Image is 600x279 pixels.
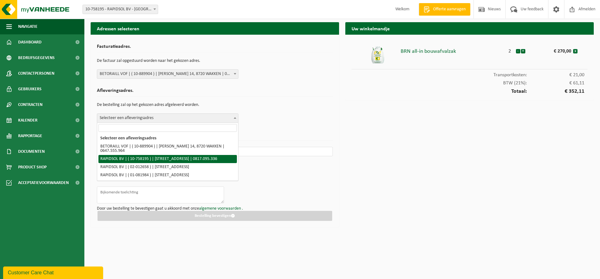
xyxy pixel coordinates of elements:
span: Product Shop [18,159,47,175]
iframe: chat widget [3,265,104,279]
span: Documenten [18,144,45,159]
span: € 21,00 [527,72,584,77]
span: Selecteer een afleveringsadres [97,113,238,123]
span: Contracten [18,97,42,112]
span: Dashboard [18,34,42,50]
span: BETORAILL VOF | ( 10-889904 ) | JORIS VAN SEVERENLAAN 14, 8720 WAKKEN | 0647.555.964 [97,69,238,79]
div: € 270,00 [538,46,573,54]
div: 2 [504,46,516,54]
img: 01-000862 [368,46,387,64]
li: RAPIDSOL BV | ( 10-758195 ) | [STREET_ADDRESS] | 0817.095.336 [98,155,237,163]
h2: Adressen selecteren [91,22,339,34]
div: Totaal: [352,86,587,94]
p: De bestelling zal op het gekozen adres afgeleverd worden. [97,100,333,110]
span: Kalender [18,112,37,128]
span: Bedrijfsgegevens [18,50,55,66]
p: De factuur zal opgestuurd worden naar het gekozen adres. [97,56,333,66]
span: € 352,11 [527,89,584,94]
button: - [516,49,520,53]
span: BETORAILL VOF | ( 10-889904 ) | JORIS VAN SEVERENLAAN 14, 8720 WAKKEN | 0647.555.964 [97,70,238,78]
span: Rapportage [18,128,42,144]
span: Offerte aanvragen [432,6,467,12]
li: BETORAILL VOF | ( 10-889904 ) | [PERSON_NAME] 14, 8720 WAKKEN | 0647.555.964 [98,142,237,155]
span: Navigatie [18,19,37,34]
div: BRN all-in bouwafvalzak [401,46,504,54]
span: Gebruikers [18,81,42,97]
li: RAPIDSOL BV | ( 01-081984 ) | [STREET_ADDRESS] [98,171,237,179]
h2: Uw winkelmandje [345,22,594,34]
span: 10-758195 - RAPIDSOL BV - OESELGEM [83,5,158,14]
li: Selecteer een afleveringsadres [98,134,237,142]
button: + [521,49,525,53]
span: Acceptatievoorwaarden [18,175,69,191]
span: Contactpersonen [18,66,54,81]
button: Bestelling bevestigen [97,211,332,221]
span: € 61,11 [527,81,584,86]
button: x [573,49,577,53]
h2: Afleveringsadres. [97,88,333,97]
div: BTW (21%): [352,77,587,86]
span: Selecteer een afleveringsadres [97,114,238,122]
p: Door uw bestelling te bevestigen gaat u akkoord met onze [97,207,333,211]
a: Offerte aanvragen [419,3,470,16]
li: RAPIDSOL BV | ( 02-012658 ) | [STREET_ADDRESS] [98,163,237,171]
h2: Facturatieadres. [97,44,333,52]
a: algemene voorwaarden . [199,206,243,211]
div: Transportkosten: [352,69,587,77]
